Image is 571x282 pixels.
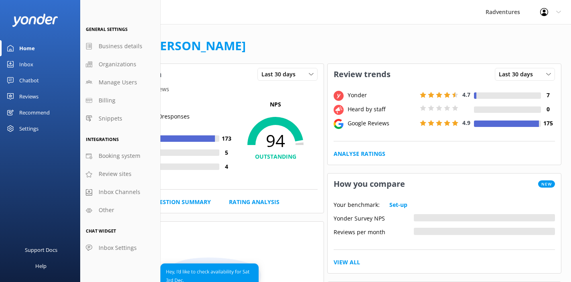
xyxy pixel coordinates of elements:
[99,243,137,252] span: Inbox Settings
[99,42,142,51] span: Business details
[25,242,57,258] div: Support Docs
[219,134,233,143] h4: 173
[80,92,160,110] a: Billing
[151,198,211,206] a: Question Summary
[19,56,33,72] div: Inbox
[99,96,115,105] span: Billing
[346,105,418,114] div: Heard by staff
[328,64,397,85] h3: Review trends
[80,147,160,165] a: Booking system
[90,243,324,251] p: In the last 30 days
[346,119,418,128] div: Google Reviews
[334,258,360,267] a: View All
[149,112,190,121] p: | 180 responses
[462,119,470,127] span: 4.9
[12,14,58,27] img: yonder-white-logo.png
[96,100,233,109] h5: Rating
[462,91,470,98] span: 4.7
[99,78,137,87] span: Manage Users
[90,222,324,243] h3: Website Chat
[99,60,136,69] span: Organizations
[346,91,418,100] div: Yonder
[99,188,140,196] span: Inbox Channels
[541,105,555,114] h4: 0
[99,206,114,215] span: Other
[86,136,119,142] span: Integrations
[334,200,380,209] p: Your benchmark:
[541,91,555,100] h4: 7
[99,151,140,160] span: Booking system
[86,228,116,234] span: Chat Widget
[389,200,407,209] a: Set-up
[219,148,233,157] h4: 5
[233,131,318,151] span: 94
[80,201,160,219] a: Other
[334,214,414,221] div: Yonder Survey NPS
[80,239,160,257] a: Inbox Settings
[334,149,385,158] a: Analyse Ratings
[80,37,160,55] a: Business details
[80,165,160,183] a: Review sites
[80,74,160,92] a: Manage Users
[19,72,39,88] div: Chatbot
[261,70,300,79] span: Last 30 days
[80,55,160,74] a: Organizations
[219,162,233,171] h4: 4
[19,88,38,104] div: Reviews
[86,26,128,32] span: General Settings
[334,228,414,235] div: Reviews per month
[233,152,318,161] h4: OUTSTANDING
[541,119,555,128] h4: 175
[99,114,122,123] span: Snippets
[328,174,411,194] h3: How you compare
[35,258,47,274] div: Help
[80,183,160,201] a: Inbox Channels
[99,170,132,178] span: Review sites
[19,40,35,56] div: Home
[90,36,246,55] h1: Welcome,
[90,85,324,94] p: From all sources of reviews
[19,121,38,137] div: Settings
[80,110,160,128] a: Snippets
[233,100,318,109] p: NPS
[499,70,538,79] span: Last 30 days
[538,180,555,188] span: New
[19,104,50,121] div: Recommend
[148,37,246,54] a: [PERSON_NAME]
[229,198,279,206] a: Rating Analysis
